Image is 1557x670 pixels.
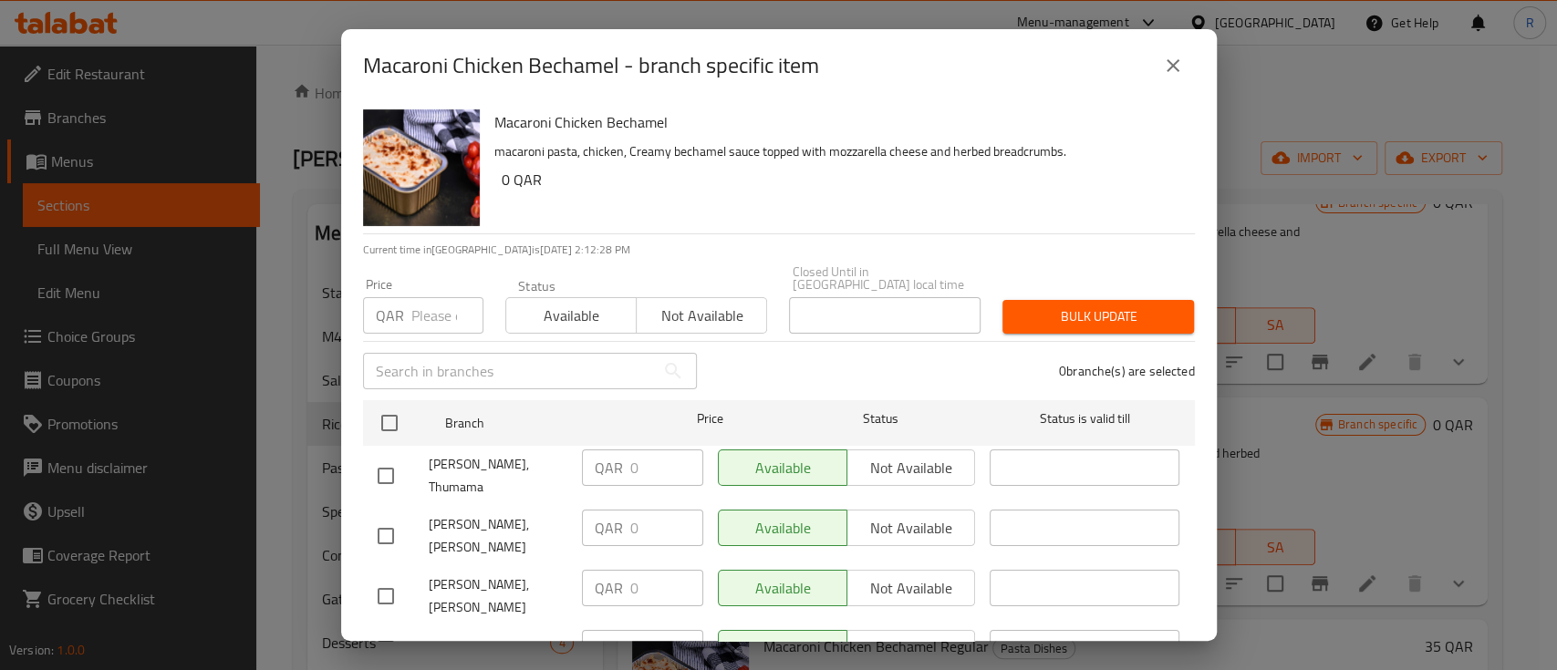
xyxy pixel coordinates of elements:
input: Please enter price [630,570,703,606]
span: [PERSON_NAME], [PERSON_NAME] [429,573,567,619]
h6: Macaroni Chicken Bechamel [494,109,1180,135]
input: Please enter price [630,510,703,546]
p: 0 branche(s) are selected [1059,362,1195,380]
input: Please enter price [630,449,703,486]
span: [PERSON_NAME], [PERSON_NAME] [429,513,567,559]
span: Available [514,303,629,329]
span: Bulk update [1017,305,1179,328]
input: Please enter price [411,297,483,334]
p: QAR [595,517,623,539]
button: Available [505,297,637,334]
input: Search in branches [363,353,655,389]
span: Status is valid till [990,407,1179,430]
p: QAR [595,637,623,659]
h2: Macaroni Chicken Bechamel - branch specific item [363,51,819,80]
span: L`oven, [PERSON_NAME] [429,637,567,660]
h6: 0 QAR [502,167,1180,192]
img: Macaroni Chicken Bechamel [363,109,480,226]
p: QAR [595,457,623,479]
p: QAR [376,304,404,326]
span: Not available [644,303,760,329]
span: Price [649,407,771,430]
span: [PERSON_NAME], Thumama [429,453,567,499]
span: Branch [445,412,635,435]
p: macaroni pasta, chicken, Creamy bechamel sauce topped with mozzarella cheese and herbed breadcrumbs. [494,140,1180,163]
button: close [1151,44,1195,88]
button: Not available [636,297,767,334]
input: Please enter price [630,630,703,666]
p: Current time in [GEOGRAPHIC_DATA] is [DATE] 2:12:28 PM [363,242,1195,258]
button: Bulk update [1002,300,1194,334]
span: Status [785,407,975,430]
p: QAR [595,577,623,599]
